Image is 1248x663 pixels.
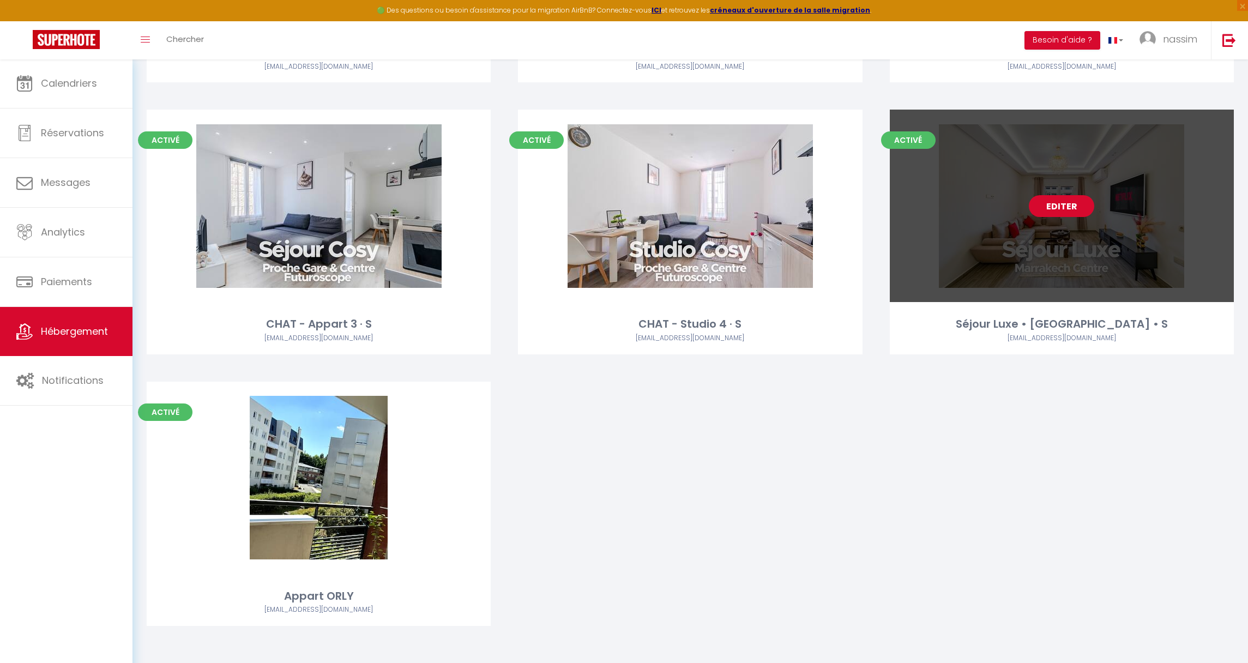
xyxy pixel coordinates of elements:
[518,333,862,343] div: Airbnb
[33,30,100,49] img: Super Booking
[41,225,85,239] span: Analytics
[158,21,212,59] a: Chercher
[41,176,91,189] span: Messages
[881,131,936,149] span: Activé
[1222,33,1236,47] img: logout
[1140,31,1156,47] img: ...
[890,333,1234,343] div: Airbnb
[147,62,491,72] div: Airbnb
[710,5,870,15] a: créneaux d'ouverture de la salle migration
[890,62,1234,72] div: Airbnb
[41,126,104,140] span: Réservations
[166,33,204,45] span: Chercher
[41,324,108,338] span: Hébergement
[42,373,104,387] span: Notifications
[41,275,92,288] span: Paiements
[652,5,661,15] a: ICI
[41,76,97,90] span: Calendriers
[1024,31,1100,50] button: Besoin d'aide ?
[147,588,491,605] div: Appart ORLY
[1131,21,1211,59] a: ... nassim
[1163,32,1197,46] span: nassim
[509,131,564,149] span: Activé
[147,605,491,615] div: Airbnb
[138,403,192,421] span: Activé
[9,4,41,37] button: Ouvrir le widget de chat LiveChat
[518,316,862,333] div: CHAT - Studio 4 · S
[138,131,192,149] span: Activé
[518,62,862,72] div: Airbnb
[890,316,1234,333] div: Séjour Luxe • [GEOGRAPHIC_DATA] • S
[1029,195,1094,217] a: Editer
[147,333,491,343] div: Airbnb
[147,316,491,333] div: CHAT - Appart 3 · S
